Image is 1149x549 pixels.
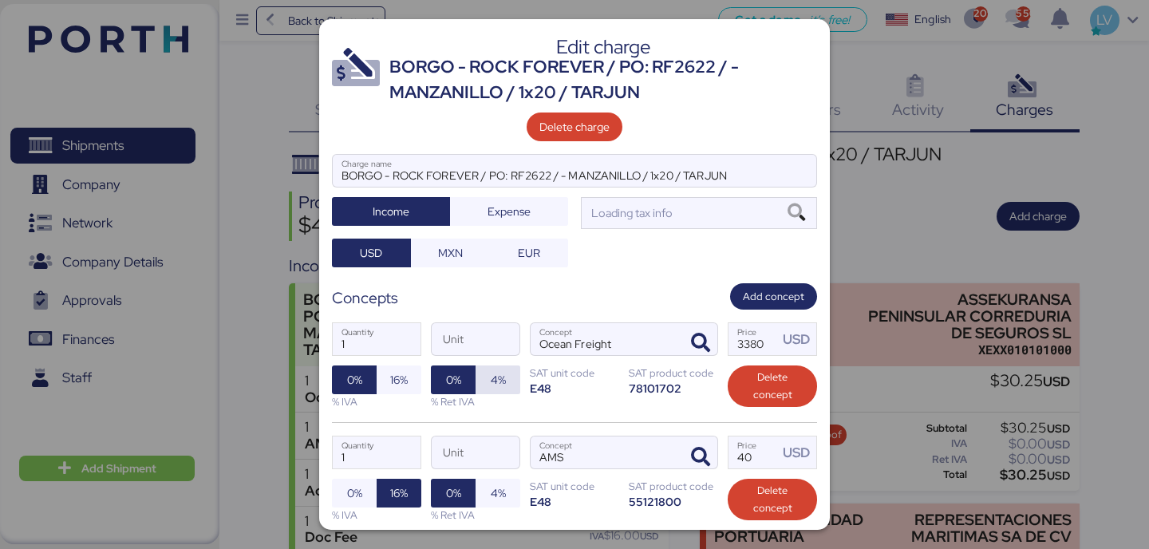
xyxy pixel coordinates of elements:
input: Price [728,436,778,468]
button: 16% [377,365,421,394]
button: 0% [431,365,476,394]
button: 0% [431,479,476,508]
span: 16% [390,484,408,503]
input: Unit [432,323,519,355]
input: Quantity [333,323,421,355]
span: 4% [491,484,506,503]
div: Loading tax info [588,204,673,222]
button: Expense [450,197,568,226]
div: E48 [530,381,619,396]
span: 0% [347,484,362,503]
div: Concepts [332,286,398,310]
span: Delete charge [539,117,610,136]
button: Delete charge [527,113,622,141]
span: 0% [446,370,461,389]
button: Add concept [730,283,817,310]
div: SAT product code [629,479,718,494]
span: 0% [347,370,362,389]
span: Add concept [743,288,804,306]
span: USD [360,243,382,263]
button: 0% [332,479,377,508]
div: SAT unit code [530,365,619,381]
button: 4% [476,365,520,394]
div: % Ret IVA [431,508,520,523]
div: BORGO - ROCK FOREVER / PO: RF2622 / - MANZANILLO / 1x20 / TARJUN [389,54,817,106]
button: MXN [411,239,490,267]
div: % Ret IVA [431,394,520,409]
div: E48 [530,494,619,509]
button: Delete concept [728,479,817,520]
button: ConceptConcept [684,326,717,360]
button: 0% [332,365,377,394]
button: Delete concept [728,365,817,407]
span: EUR [518,243,540,263]
button: 16% [377,479,421,508]
div: SAT product code [629,365,718,381]
input: Unit [432,436,519,468]
input: Concept [531,436,679,468]
span: Income [373,202,409,221]
span: 0% [446,484,461,503]
input: Charge name [333,155,816,187]
span: 4% [491,370,506,389]
input: Price [728,323,778,355]
button: ConceptConcept [684,440,717,474]
button: USD [332,239,411,267]
span: Delete concept [740,369,804,404]
input: Concept [531,323,679,355]
div: SAT unit code [530,479,619,494]
input: Quantity [333,436,421,468]
div: % IVA [332,394,421,409]
div: USD [783,443,816,463]
div: USD [783,330,816,350]
button: Income [332,197,450,226]
div: Edit charge [389,40,817,54]
button: 4% [476,479,520,508]
span: 16% [390,370,408,389]
div: % IVA [332,508,421,523]
button: EUR [489,239,568,267]
span: MXN [438,243,463,263]
div: 78101702 [629,381,718,396]
span: Expense [488,202,531,221]
span: Delete concept [740,482,804,517]
div: 55121800 [629,494,718,509]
